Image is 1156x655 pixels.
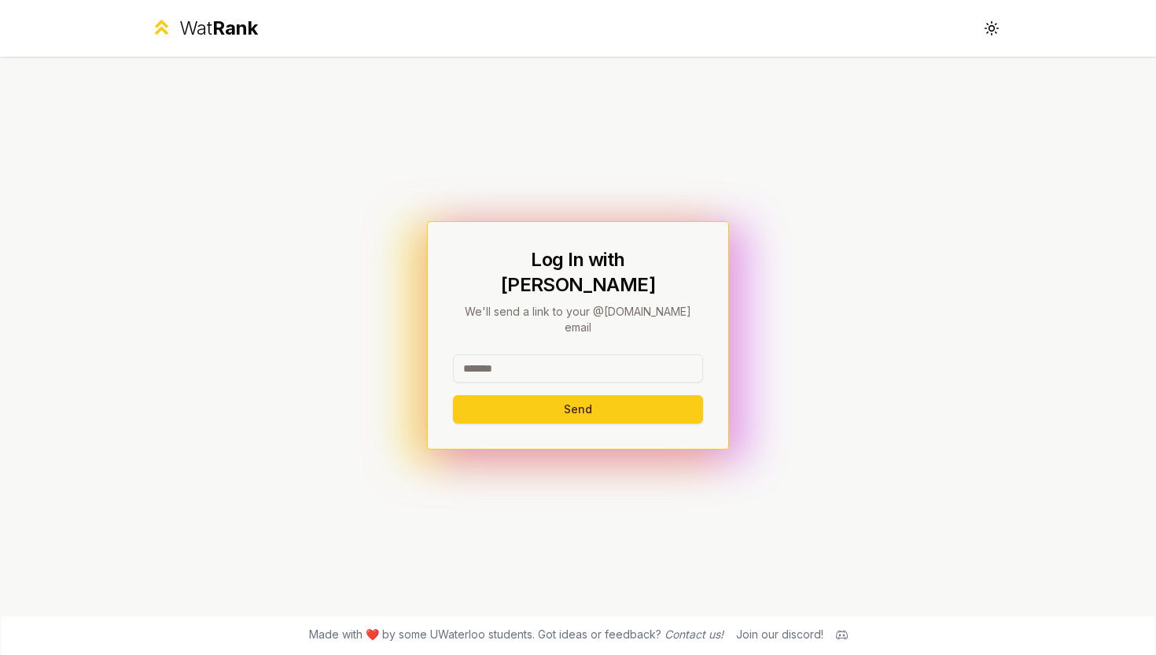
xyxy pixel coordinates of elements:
button: Send [453,395,703,424]
h1: Log In with [PERSON_NAME] [453,247,703,298]
span: Rank [212,17,258,39]
p: We'll send a link to your @[DOMAIN_NAME] email [453,304,703,335]
a: WatRank [150,16,258,41]
div: Join our discord! [736,627,823,642]
div: Wat [179,16,258,41]
span: Made with ❤️ by some UWaterloo students. Got ideas or feedback? [309,627,723,642]
a: Contact us! [665,627,723,641]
